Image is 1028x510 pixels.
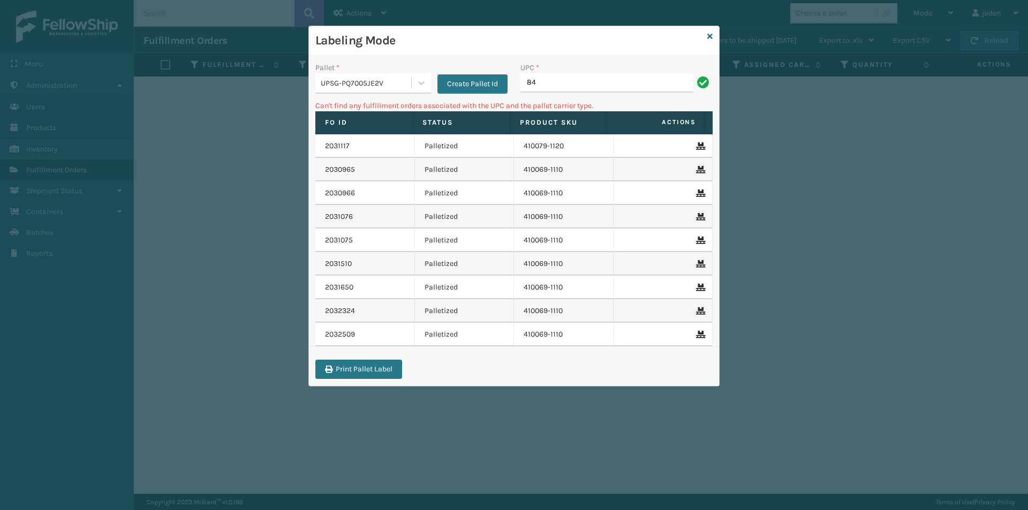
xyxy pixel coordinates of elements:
[325,141,350,151] a: 2031117
[325,258,352,269] a: 2031510
[514,158,614,181] td: 410069-1110
[437,74,508,94] button: Create Pallet Id
[696,142,702,150] i: Remove From Pallet
[514,134,614,158] td: 410079-1120
[415,323,515,346] td: Palletized
[520,62,539,73] label: UPC
[415,229,515,252] td: Palletized
[415,299,515,323] td: Palletized
[315,33,703,49] h3: Labeling Mode
[514,229,614,252] td: 410069-1110
[696,284,702,291] i: Remove From Pallet
[696,237,702,244] i: Remove From Pallet
[514,252,614,276] td: 410069-1110
[696,166,702,173] i: Remove From Pallet
[520,118,598,127] label: Product SKU
[611,113,702,131] span: Actions
[325,118,403,127] label: Fo Id
[415,158,515,181] td: Palletized
[325,235,353,246] a: 2031075
[415,276,515,299] td: Palletized
[696,331,702,338] i: Remove From Pallet
[696,307,702,315] i: Remove From Pallet
[325,188,355,199] a: 2030966
[325,164,355,175] a: 2030965
[415,252,515,276] td: Palletized
[325,282,353,293] a: 2031650
[325,329,355,340] a: 2032509
[315,360,402,379] button: Print Pallet Label
[415,134,515,158] td: Palletized
[696,189,702,197] i: Remove From Pallet
[325,306,355,316] a: 2032324
[514,205,614,229] td: 410069-1110
[315,62,339,73] label: Pallet
[325,211,353,222] a: 2031076
[696,213,702,220] i: Remove From Pallet
[514,323,614,346] td: 410069-1110
[514,299,614,323] td: 410069-1110
[415,205,515,229] td: Palletized
[514,181,614,205] td: 410069-1110
[415,181,515,205] td: Palletized
[422,118,500,127] label: Status
[315,100,713,111] p: Can't find any fulfillment orders associated with the UPC and the pallet carrier type.
[514,276,614,299] td: 410069-1110
[696,260,702,268] i: Remove From Pallet
[321,78,412,89] div: UPSG-PQ7005JE2V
